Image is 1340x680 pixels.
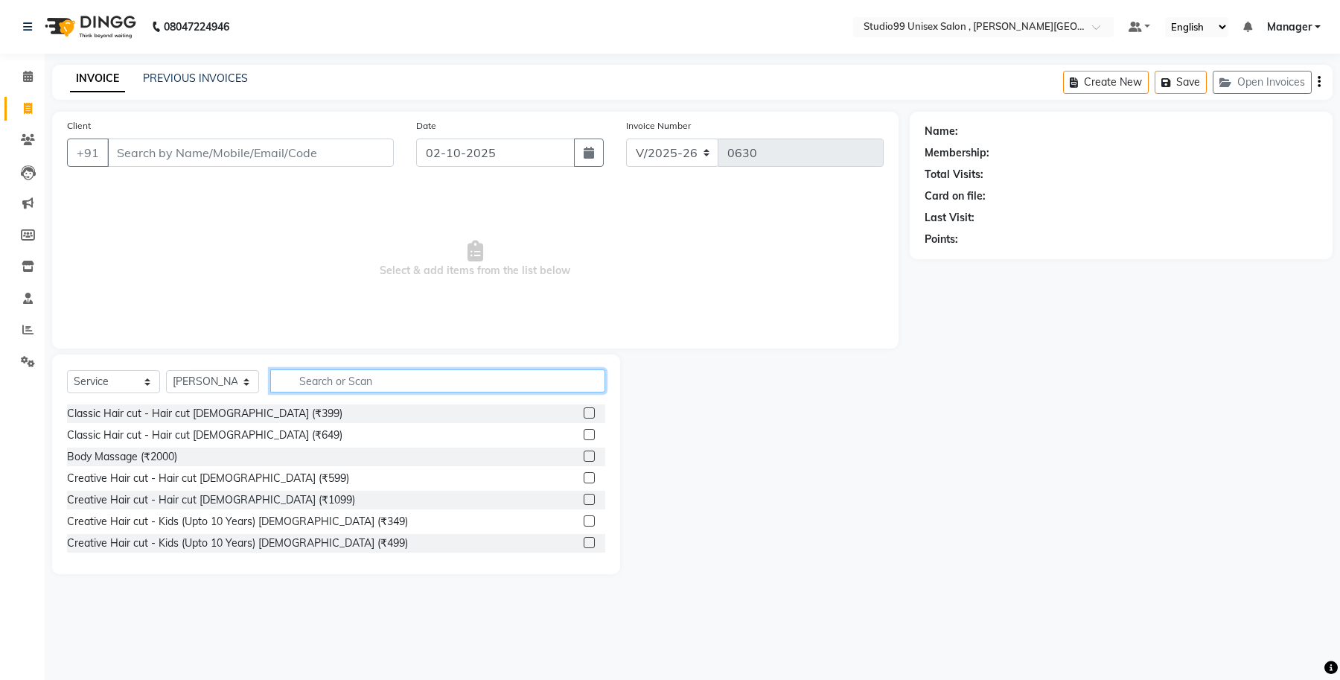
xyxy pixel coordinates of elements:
[925,124,958,139] div: Name:
[67,449,177,465] div: Body Massage (₹2000)
[67,139,109,167] button: +91
[67,536,408,551] div: Creative Hair cut - Kids (Upto 10 Years) [DEMOGRAPHIC_DATA] (₹499)
[70,66,125,92] a: INVOICE
[67,471,349,486] div: Creative Hair cut - Hair cut [DEMOGRAPHIC_DATA] (₹599)
[270,369,605,393] input: Search or Scan
[164,6,229,48] b: 08047224946
[925,188,986,204] div: Card on file:
[416,119,436,133] label: Date
[67,492,355,508] div: Creative Hair cut - Hair cut [DEMOGRAPHIC_DATA] (₹1099)
[67,119,91,133] label: Client
[67,406,342,422] div: Classic Hair cut - Hair cut [DEMOGRAPHIC_DATA] (₹399)
[1063,71,1149,94] button: Create New
[1213,71,1312,94] button: Open Invoices
[1267,19,1312,35] span: Manager
[107,139,394,167] input: Search by Name/Mobile/Email/Code
[67,428,342,443] div: Classic Hair cut - Hair cut [DEMOGRAPHIC_DATA] (₹649)
[1155,71,1207,94] button: Save
[925,145,989,161] div: Membership:
[143,72,248,85] a: PREVIOUS INVOICES
[925,210,974,226] div: Last Visit:
[925,167,983,182] div: Total Visits:
[626,119,691,133] label: Invoice Number
[925,232,958,247] div: Points:
[38,6,140,48] img: logo
[67,514,408,530] div: Creative Hair cut - Kids (Upto 10 Years) [DEMOGRAPHIC_DATA] (₹349)
[67,185,884,334] span: Select & add items from the list below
